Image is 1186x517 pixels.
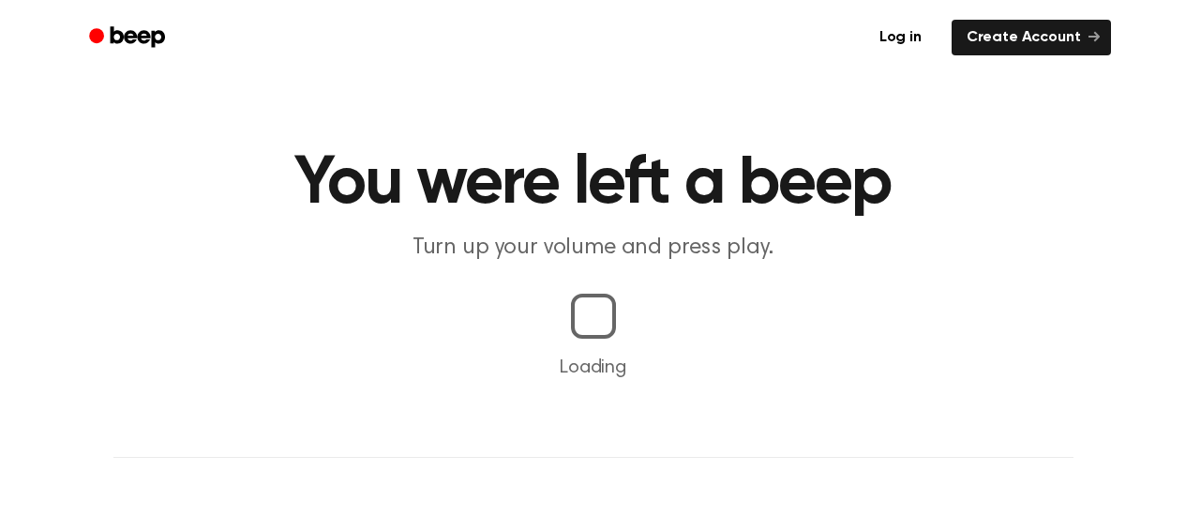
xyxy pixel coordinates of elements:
h1: You were left a beep [113,150,1073,218]
a: Log in [861,16,940,59]
p: Loading [23,354,1163,382]
a: Beep [76,20,182,56]
p: Turn up your volume and press play. [233,233,953,264]
a: Create Account [952,20,1111,55]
